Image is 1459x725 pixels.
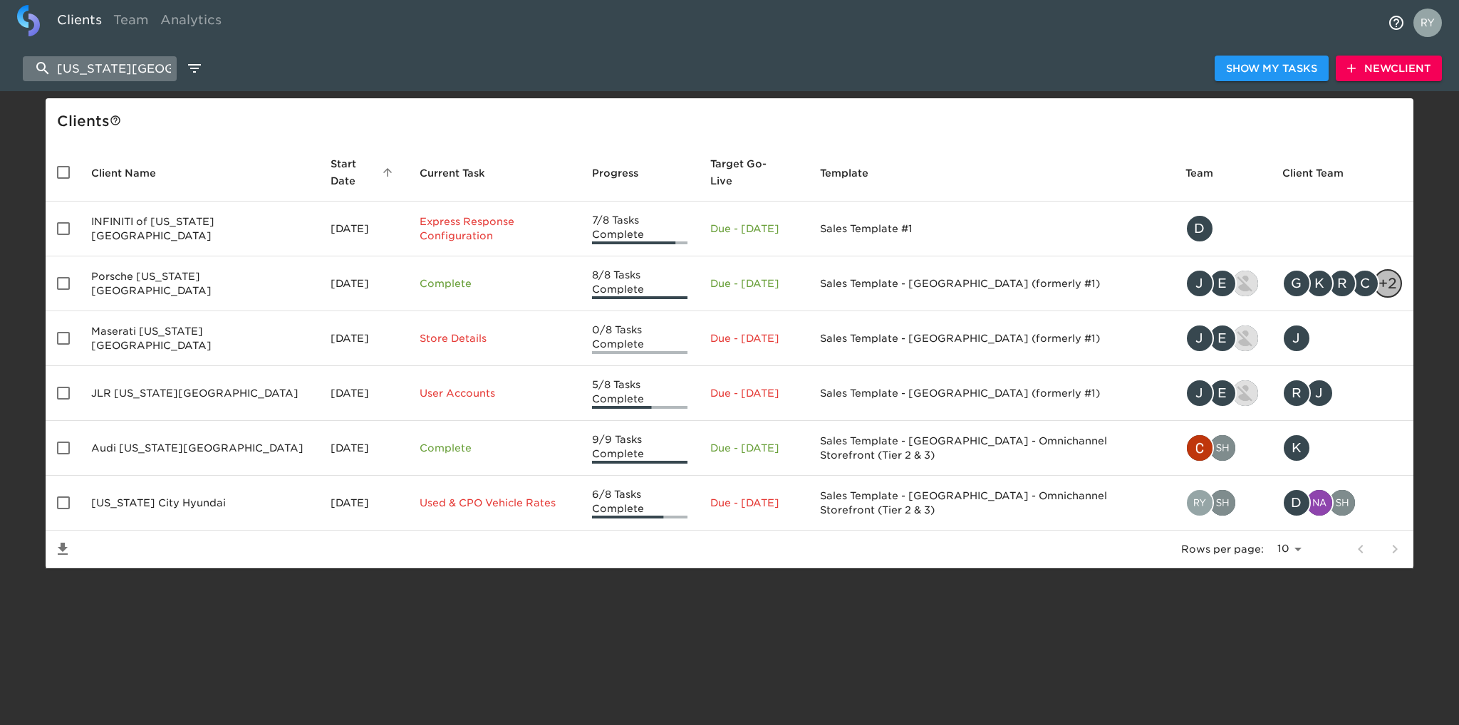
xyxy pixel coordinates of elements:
[809,366,1174,421] td: Sales Template - [GEOGRAPHIC_DATA] (formerly #1)
[710,155,779,189] span: Calculated based on the start date and the duration of all Tasks contained in this Hub.
[1379,6,1413,40] button: notifications
[710,276,797,291] p: Due - [DATE]
[581,202,700,256] td: 7/8 Tasks Complete
[17,5,40,36] img: logo
[80,476,319,531] td: [US_STATE] City Hyundai
[1282,489,1402,517] div: dyoung@kansascityhyundai.com, naresh.bodla@cdk.com, shashikar.shamboor@cdk.com
[710,331,797,345] p: Due - [DATE]
[1305,379,1334,407] div: J
[581,311,700,366] td: 0/8 Tasks Complete
[420,214,569,243] p: Express Response Configuration
[1185,269,1260,298] div: justin.gervais@roadster.com, eric.petor@roadster.com, kevin.lo@roadster.com
[809,421,1174,476] td: Sales Template - [GEOGRAPHIC_DATA] - Omnichannel Storefront (Tier 2 & 3)
[1185,214,1260,243] div: danny@roadster.com
[1208,269,1237,298] div: E
[710,221,797,236] p: Due - [DATE]
[1232,380,1258,406] img: kevin.lo@roadster.com
[1185,324,1260,353] div: justin.gervais@roadster.com, eric.petor@roadster.com, kevin.lo@roadster.com
[1282,489,1311,517] div: D
[420,276,569,291] p: Complete
[581,366,700,421] td: 5/8 Tasks Complete
[80,256,319,311] td: Porsche [US_STATE][GEOGRAPHIC_DATA]
[1210,435,1235,461] img: shresta.mandala@cdk.com
[319,421,407,476] td: [DATE]
[1185,269,1214,298] div: J
[1374,269,1402,298] div: + 2
[809,256,1174,311] td: Sales Template - [GEOGRAPHIC_DATA] (formerly #1)
[1185,434,1260,462] div: christopher.mccarthy@roadster.com, shresta.mandala@cdk.com
[420,496,569,510] p: Used & CPO Vehicle Rates
[319,202,407,256] td: [DATE]
[1181,542,1264,556] p: Rows per page:
[1282,379,1402,407] div: RGupta@dealersocket.com, jsirna@aristocratmotors.com
[57,110,1408,132] div: Client s
[710,155,797,189] span: Target Go-Live
[710,386,797,400] p: Due - [DATE]
[420,441,569,455] p: Complete
[1185,214,1214,243] div: D
[331,155,396,189] span: Start Date
[80,366,319,421] td: JLR [US_STATE][GEOGRAPHIC_DATA]
[110,115,121,126] svg: This is a list of all of your clients and clients shared with you
[319,476,407,531] td: [DATE]
[1185,379,1260,407] div: justin.gervais@roadster.com, eric.petor@roadster.com, kevin.lo@roadster.com
[319,366,407,421] td: [DATE]
[51,5,108,40] a: Clients
[1187,435,1213,461] img: christopher.mccarthy@roadster.com
[1282,269,1402,298] div: gary.fisher@soaveauto.com, kate.crockett@SoaveAuto.com, RGupta@dealersocket.com, chuck.obrien@ari...
[1328,269,1356,298] div: R
[1351,269,1379,298] div: C
[80,421,319,476] td: Audi [US_STATE][GEOGRAPHIC_DATA]
[1215,56,1329,82] button: Show My Tasks
[182,56,207,80] button: edit
[1210,490,1235,516] img: shashikar.shamboor@cdk.com
[1282,434,1311,462] div: K
[1232,271,1258,296] img: kevin.lo@roadster.com
[420,386,569,400] p: User Accounts
[1282,269,1311,298] div: G
[1208,324,1237,353] div: E
[1305,269,1334,298] div: K
[420,165,504,182] span: Current Task
[809,476,1174,531] td: Sales Template - [GEOGRAPHIC_DATA] - Omnichannel Storefront (Tier 2 & 3)
[1336,56,1442,82] button: NewClient
[1282,324,1402,353] div: jponziani@dealerinspire.com
[319,311,407,366] td: [DATE]
[809,311,1174,366] td: Sales Template - [GEOGRAPHIC_DATA] (formerly #1)
[581,421,700,476] td: 9/9 Tasks Complete
[809,202,1174,256] td: Sales Template #1
[1187,490,1213,516] img: ryan.dale@roadster.com
[581,476,700,531] td: 6/8 Tasks Complete
[820,165,887,182] span: Template
[155,5,227,40] a: Analytics
[1270,538,1307,560] select: rows per page
[420,165,485,182] span: This is the next Task in this Hub that should be completed
[1282,165,1362,182] span: Client Team
[1347,60,1431,78] span: New Client
[91,165,175,182] span: Client Name
[1208,379,1237,407] div: E
[46,144,1413,568] table: enhanced table
[1282,434,1402,462] div: karl@molleautogroup.com
[1185,165,1232,182] span: Team
[1282,379,1311,407] div: R
[319,256,407,311] td: [DATE]
[108,5,155,40] a: Team
[710,441,797,455] p: Due - [DATE]
[710,496,797,510] p: Due - [DATE]
[80,311,319,366] td: Maserati [US_STATE][GEOGRAPHIC_DATA]
[1232,325,1258,351] img: kevin.lo@roadster.com
[46,532,80,566] button: Save List
[592,165,657,182] span: Progress
[1329,490,1355,516] img: shashikar.shamboor@cdk.com
[1413,9,1442,37] img: Profile
[23,56,177,81] input: search
[1307,490,1332,516] img: naresh.bodla@cdk.com
[80,202,319,256] td: INFINITI of [US_STATE][GEOGRAPHIC_DATA]
[581,256,700,311] td: 8/8 Tasks Complete
[1185,379,1214,407] div: J
[1226,60,1317,78] span: Show My Tasks
[1185,489,1260,517] div: ryan.dale@roadster.com, shashikar.shamboor@cdk.com
[420,331,569,345] p: Store Details
[1185,324,1214,353] div: J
